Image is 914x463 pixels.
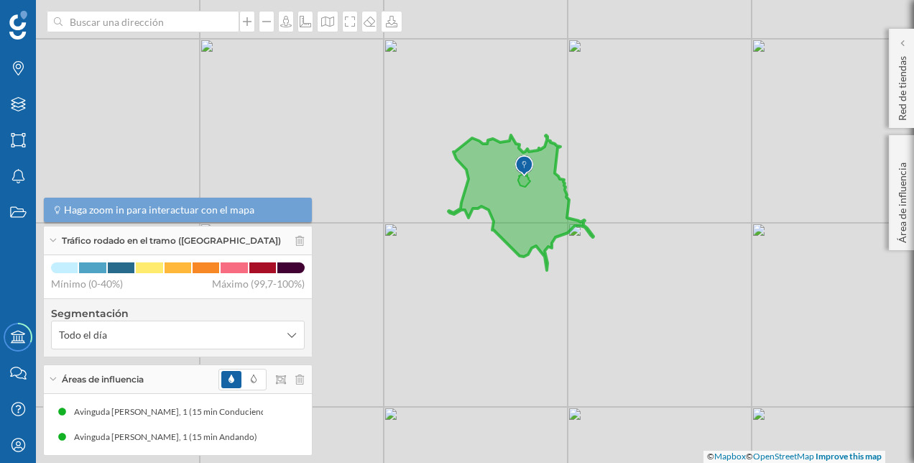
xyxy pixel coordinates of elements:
span: Máximo (99,7-100%) [212,277,305,291]
span: Mínimo (0-40%) [51,277,123,291]
h4: Segmentación [51,306,305,321]
div: Avinguda [PERSON_NAME], 1 (15 min Andando) [74,430,264,444]
a: OpenStreetMap [753,451,814,462]
div: © © [703,451,885,463]
span: Tráfico rodado en el tramo ([GEOGRAPHIC_DATA]) [62,234,281,247]
p: Área de influencia [895,157,910,243]
a: Improve this map [816,451,882,462]
p: Red de tiendas [895,50,910,121]
span: Soporte [29,10,80,23]
span: Áreas de influencia [62,373,144,386]
div: Avinguda [PERSON_NAME], 1 (15 min Conduciendo) [74,405,281,419]
span: Haga zoom in para interactuar con el mapa [64,203,254,217]
img: Marker [515,152,533,180]
img: Geoblink Logo [9,11,27,40]
span: Todo el día [59,328,107,342]
a: Mapbox [714,451,746,462]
